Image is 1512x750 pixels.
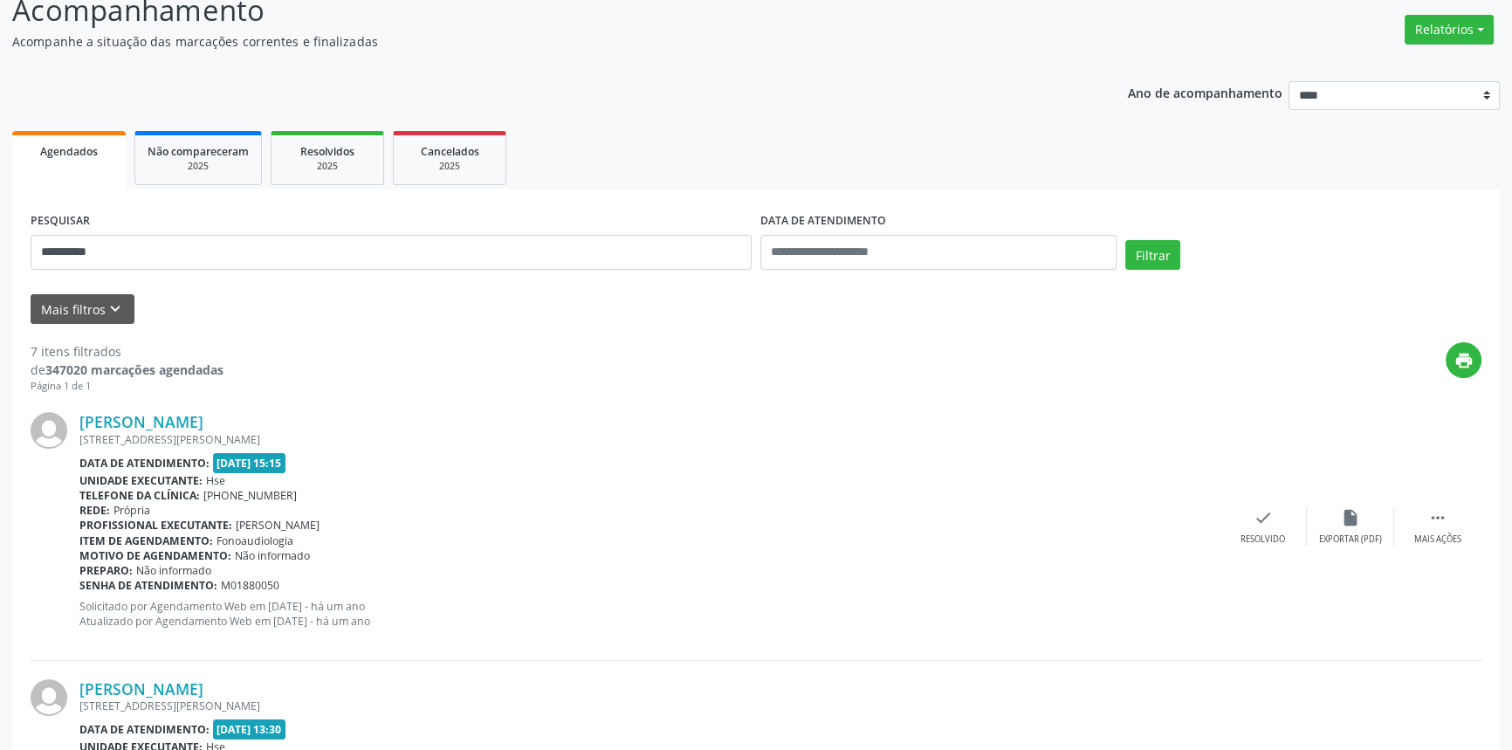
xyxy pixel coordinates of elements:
button: Relatórios [1405,15,1494,45]
div: [STREET_ADDRESS][PERSON_NAME] [79,698,1220,713]
b: Profissional executante: [79,518,232,533]
span: [DATE] 13:30 [213,719,286,740]
strong: 347020 marcações agendadas [45,361,223,378]
div: Página 1 de 1 [31,379,223,394]
div: 7 itens filtrados [31,342,223,361]
i: check [1254,508,1273,527]
b: Item de agendamento: [79,533,213,548]
b: Telefone da clínica: [79,488,200,503]
p: Solicitado por Agendamento Web em [DATE] - há um ano Atualizado por Agendamento Web em [DATE] - h... [79,599,1220,629]
b: Preparo: [79,563,133,578]
span: Agendados [40,144,98,159]
span: Não informado [136,563,211,578]
b: Unidade executante: [79,473,203,488]
span: M01880050 [221,578,279,593]
p: Ano de acompanhamento [1128,81,1282,103]
div: Exportar (PDF) [1319,533,1382,546]
button: print [1446,342,1481,378]
div: 2025 [284,160,371,173]
span: Própria [113,503,150,518]
span: Não informado [235,548,310,563]
img: img [31,412,67,449]
b: Data de atendimento: [79,722,210,737]
div: de [31,361,223,379]
label: DATA DE ATENDIMENTO [760,208,886,235]
p: Acompanhe a situação das marcações correntes e finalizadas [12,32,1054,51]
div: Mais ações [1414,533,1461,546]
b: Data de atendimento: [79,456,210,471]
span: Cancelados [421,144,479,159]
i:  [1428,508,1447,527]
label: PESQUISAR [31,208,90,235]
i: keyboard_arrow_down [106,299,125,319]
button: Filtrar [1125,240,1180,270]
b: Rede: [79,503,110,518]
span: Resolvidos [300,144,354,159]
i: insert_drive_file [1341,508,1360,527]
a: [PERSON_NAME] [79,412,203,431]
span: [DATE] 15:15 [213,453,286,473]
span: Hse [206,473,225,488]
b: Senha de atendimento: [79,578,217,593]
span: Fonoaudiologia [216,533,293,548]
img: img [31,679,67,716]
b: Motivo de agendamento: [79,548,231,563]
span: [PERSON_NAME] [236,518,320,533]
div: 2025 [406,160,493,173]
span: [PHONE_NUMBER] [203,488,297,503]
span: Não compareceram [148,144,249,159]
a: [PERSON_NAME] [79,679,203,698]
div: [STREET_ADDRESS][PERSON_NAME] [79,432,1220,447]
i: print [1454,351,1474,370]
button: Mais filtroskeyboard_arrow_down [31,294,134,325]
div: Resolvido [1241,533,1285,546]
div: 2025 [148,160,249,173]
